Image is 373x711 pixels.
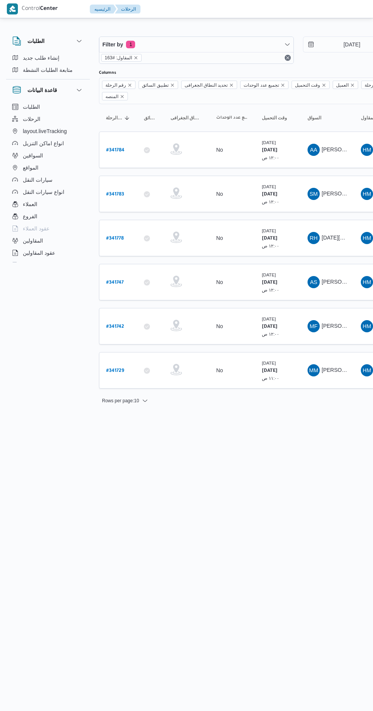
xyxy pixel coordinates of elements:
button: قاعدة البيانات [12,86,84,95]
span: المقاول: #163 [101,54,142,62]
small: ١٢:٠٠ ص [262,155,279,160]
span: RH [310,232,318,244]
button: إنشاء طلب جديد [9,52,87,64]
button: layout.liveTracking [9,125,87,137]
button: Remove العميل from selection in this group [350,83,355,87]
button: وقت التحميل [259,112,297,124]
button: اجهزة التليفون [9,259,87,271]
small: [DATE] [262,228,276,233]
div: No [216,235,223,241]
span: اجهزة التليفون [23,260,54,270]
span: المنصه [102,92,128,100]
button: تحديد النطاق الجغرافى [167,112,206,124]
button: Filter by1 active filters [99,37,293,52]
div: Sama Muhammad Abad Alokil Ahmad Alnuhr [308,188,320,200]
span: المنصه [105,92,118,101]
span: المواقع [23,163,38,172]
small: [DATE] [262,140,276,145]
button: تطبيق السائق [141,112,160,124]
small: [DATE] [262,184,276,189]
span: HM [363,144,371,156]
iframe: chat widget [8,681,32,703]
span: متابعة الطلبات النشطة [23,65,73,75]
span: Rows per page : 10 [102,396,139,405]
h3: قاعدة البيانات [27,86,57,95]
button: Remove تطبيق السائق from selection in this group [170,83,175,87]
div: No [216,279,223,286]
a: #341747 [106,277,124,287]
h3: الطلبات [27,37,45,46]
b: [DATE] [262,148,277,153]
small: [DATE] [262,360,276,365]
span: وقت التحميل [262,115,287,121]
button: Remove تحديد النطاق الجغرافى from selection in this group [229,83,234,87]
span: layout.liveTracking [23,127,67,136]
span: HM [363,232,371,244]
b: Center [40,6,58,12]
small: ١٢:٠٠ ص [262,332,279,336]
button: سيارات النقل [9,174,87,186]
button: السواقين [9,149,87,162]
label: Columns [99,70,116,76]
span: MF [310,320,318,332]
div: الطلبات [6,52,90,79]
div: No [216,190,223,197]
small: ١٢:٠٠ ص [262,287,279,292]
small: [DATE] [262,272,276,277]
span: [PERSON_NAME] [322,367,365,373]
span: رقم الرحلة; Sorted in descending order [106,115,123,121]
span: تجميع عدد الوحدات [216,115,248,121]
span: انواع سيارات النقل [23,187,64,197]
span: HM [363,188,371,200]
div: Hana Mjada Rais Ahmad [361,144,373,156]
button: الرئيسيه [90,5,116,14]
span: السواقين [23,151,43,160]
span: تحديد النطاق الجغرافى [185,81,228,89]
button: انواع سيارات النقل [9,186,87,198]
b: # 341784 [106,148,124,153]
button: المقاولين [9,235,87,247]
b: [DATE] [262,236,277,241]
span: تطبيق السائق [139,81,178,89]
span: HM [363,276,371,288]
span: HM [363,320,371,332]
span: SM [309,188,318,200]
b: # 341747 [106,280,124,286]
a: #341742 [106,321,124,332]
div: Hana Mjada Rais Ahmad [361,364,373,376]
button: عقود العملاء [9,222,87,235]
span: 1 active filters [126,41,135,48]
button: الطلبات [12,37,84,46]
span: انواع اماكن التنزيل [23,139,64,148]
button: السواق [304,112,350,124]
small: ١٢:٠٠ ص [262,199,279,204]
button: remove selected entity [134,56,138,60]
span: AA [310,144,317,156]
small: ١١:٠٠ ص [262,376,279,381]
span: وقت التحميل [295,81,320,89]
span: رقم الرحلة [102,81,135,89]
button: متابعة الطلبات النشطة [9,64,87,76]
span: تطبيق السائق [144,115,157,121]
span: إنشاء طلب جديد [23,53,59,62]
div: Muhammad Marawan Diab [308,364,320,376]
span: الفروع [23,212,37,221]
div: Ahmad Abadalrahamun Hussain Mahmood [308,144,320,156]
button: الفروع [9,210,87,222]
button: Remove [283,53,292,62]
span: الرحلات [23,114,40,124]
button: انواع اماكن التنزيل [9,137,87,149]
a: #341778 [106,233,124,243]
span: تطبيق السائق [142,81,168,89]
span: HM [363,364,371,376]
span: الطلبات [23,102,40,111]
span: سيارات النقل [23,175,53,184]
span: تجميع عدد الوحدات [244,81,279,89]
div: Rmdhan Hafiz Yonis Hafiz [308,232,320,244]
small: ١٢:٠٠ ص [262,243,279,248]
div: Hana Mjada Rais Ahmad [361,232,373,244]
span: وقت التحميل [292,81,330,89]
svg: Sorted in descending order [124,115,130,121]
div: No [216,323,223,330]
b: [DATE] [262,280,277,286]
